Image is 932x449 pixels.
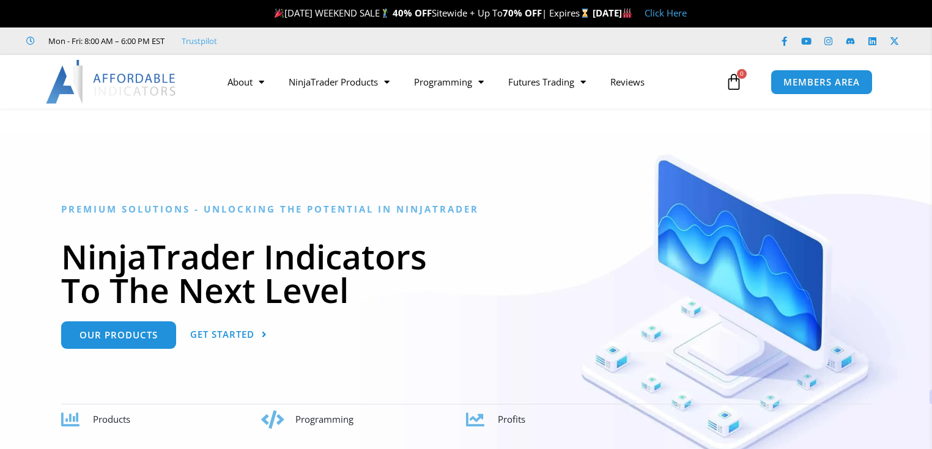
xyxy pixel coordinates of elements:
a: NinjaTrader Products [276,68,402,96]
strong: 40% OFF [393,7,432,19]
span: [DATE] WEEKEND SALE Sitewide + Up To | Expires [272,7,593,19]
a: Click Here [645,7,687,19]
a: Reviews [598,68,657,96]
a: Programming [402,68,496,96]
span: 0 [737,69,747,79]
img: LogoAI | Affordable Indicators – NinjaTrader [46,60,177,104]
a: Our Products [61,321,176,349]
h1: NinjaTrader Indicators To The Next Level [61,239,871,307]
span: MEMBERS AREA [783,78,860,87]
a: 0 [707,64,761,100]
nav: Menu [215,68,722,96]
a: About [215,68,276,96]
span: Programming [295,413,353,425]
a: Trustpilot [182,34,217,48]
img: 🏌️‍♂️ [380,9,390,18]
img: 🎉 [275,9,284,18]
a: Get Started [190,321,267,349]
span: Get Started [190,330,254,339]
strong: 70% OFF [503,7,542,19]
span: Our Products [80,330,158,340]
a: Futures Trading [496,68,598,96]
span: Profits [498,413,525,425]
a: MEMBERS AREA [771,70,873,95]
span: Products [93,413,130,425]
h6: Premium Solutions - Unlocking the Potential in NinjaTrader [61,203,871,215]
img: ⌛ [580,9,590,18]
span: Mon - Fri: 8:00 AM – 6:00 PM EST [45,34,165,48]
strong: [DATE] [593,7,632,19]
img: 🏭 [623,9,632,18]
